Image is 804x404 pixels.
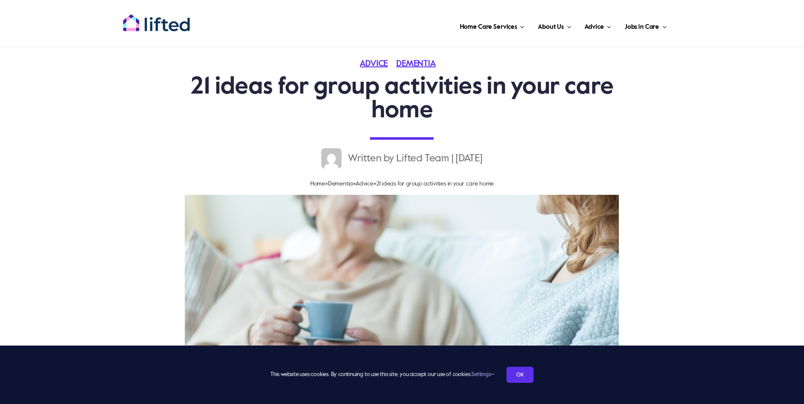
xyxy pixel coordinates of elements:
[538,20,564,34] span: About Us
[360,60,396,68] a: Advice
[582,13,613,38] a: Advice
[535,13,573,38] a: About Us
[396,60,444,68] a: Dementia
[506,367,534,383] a: OK
[625,20,659,34] span: Jobs in Care
[622,13,669,38] a: Jobs in Care
[122,14,190,22] a: lifted-logo
[471,372,494,377] a: Settings
[376,181,494,187] span: 21 ideas for group activities in your care home
[310,181,325,187] a: Home
[181,177,624,191] nav: Breadcrumb
[457,13,527,38] a: Home Care Services
[217,13,669,38] nav: Main Menu
[360,60,444,68] span: Categories: ,
[181,75,624,123] h1: 21 ideas for group activities in your care home
[310,181,494,187] span: » » »
[328,181,353,187] a: Dementia
[460,20,517,34] span: Home Care Services
[356,181,373,187] a: Advice
[584,20,604,34] span: Advice
[270,368,494,382] span: This website uses cookies. By continuing to use this site, you accept our use of cookies.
